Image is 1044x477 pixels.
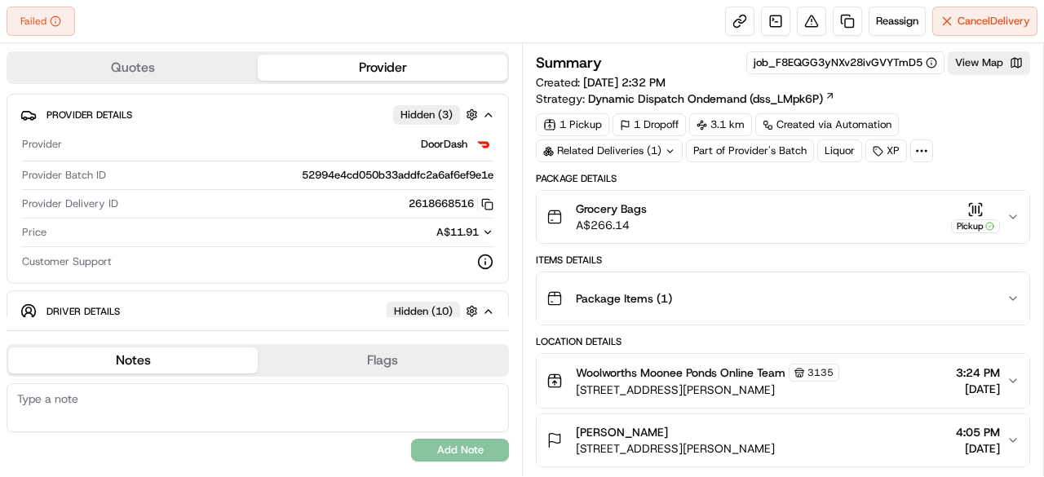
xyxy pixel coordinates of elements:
[583,75,666,90] span: [DATE] 2:32 PM
[22,225,46,240] span: Price
[948,51,1030,74] button: View Map
[258,55,507,81] button: Provider
[588,91,823,107] span: Dynamic Dispatch Ondemand (dss_LMpk6P)
[22,168,106,183] span: Provider Batch ID
[536,113,609,136] div: 1 Pickup
[951,219,1000,233] div: Pickup
[536,74,666,91] span: Created:
[951,201,1000,233] button: Pickup
[876,14,918,29] span: Reassign
[576,364,785,381] span: Woolworths Moonee Ponds Online Team
[932,7,1037,36] button: CancelDelivery
[22,254,112,269] span: Customer Support
[8,55,258,81] button: Quotes
[588,91,835,107] a: Dynamic Dispatch Ondemand (dss_LMpk6P)
[20,298,495,325] button: Driver DetailsHidden (10)
[576,290,672,307] span: Package Items ( 1 )
[409,197,493,211] button: 2618668516
[755,113,899,136] a: Created via Automation
[536,172,1030,185] div: Package Details
[576,382,839,398] span: [STREET_ADDRESS][PERSON_NAME]
[387,301,482,321] button: Hidden (10)
[613,113,686,136] div: 1 Dropoff
[754,55,937,70] button: job_F8EQGG3yNXv28ivGVYTmD5
[22,137,62,152] span: Provider
[350,225,493,240] button: A$11.91
[956,381,1000,397] span: [DATE]
[474,135,493,154] img: doordash_logo_v2.png
[536,55,602,70] h3: Summary
[537,354,1029,408] button: Woolworths Moonee Ponds Online Team3135[STREET_ADDRESS][PERSON_NAME]3:24 PM[DATE]
[576,424,668,440] span: [PERSON_NAME]
[817,139,862,162] div: Liquor
[7,7,75,36] button: Failed
[865,139,907,162] div: XP
[537,191,1029,243] button: Grocery BagsA$266.14Pickup
[956,364,1000,381] span: 3:24 PM
[689,113,752,136] div: 3.1 km
[537,414,1029,466] button: [PERSON_NAME][STREET_ADDRESS][PERSON_NAME]4:05 PM[DATE]
[869,7,926,36] button: Reassign
[807,366,834,379] span: 3135
[258,347,507,373] button: Flags
[436,225,479,239] span: A$11.91
[22,197,118,211] span: Provider Delivery ID
[394,304,453,319] span: Hidden ( 10 )
[46,305,120,318] span: Driver Details
[536,254,1030,267] div: Items Details
[956,440,1000,457] span: [DATE]
[421,137,467,152] span: DoorDash
[393,104,482,125] button: Hidden (3)
[536,139,683,162] div: Related Deliveries (1)
[400,108,453,122] span: Hidden ( 3 )
[576,217,647,233] span: A$266.14
[46,108,132,121] span: Provider Details
[956,424,1000,440] span: 4:05 PM
[537,272,1029,325] button: Package Items (1)
[536,91,835,107] div: Strategy:
[8,347,258,373] button: Notes
[958,14,1030,29] span: Cancel Delivery
[536,335,1030,348] div: Location Details
[576,440,775,457] span: [STREET_ADDRESS][PERSON_NAME]
[20,101,495,128] button: Provider DetailsHidden (3)
[576,201,647,217] span: Grocery Bags
[302,168,493,183] span: 52994e4cd050b33addfc2a6af6ef9e1e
